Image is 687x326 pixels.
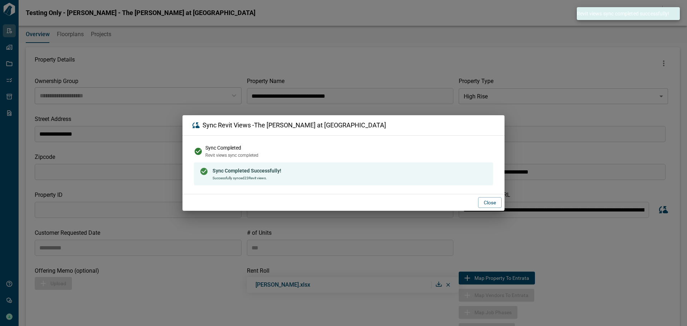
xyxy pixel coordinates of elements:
[213,176,281,180] p: Successfully synced 23 Revit views.
[478,197,502,208] button: Close
[213,167,281,174] h6: Sync Completed Successfully!
[205,145,241,151] span: Sync Completed
[203,122,386,129] span: Sync Revit Views - The [PERSON_NAME] at [GEOGRAPHIC_DATA]
[205,153,258,158] span: Revit views sync completed
[577,7,669,20] div: Revit views sync completed successfully!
